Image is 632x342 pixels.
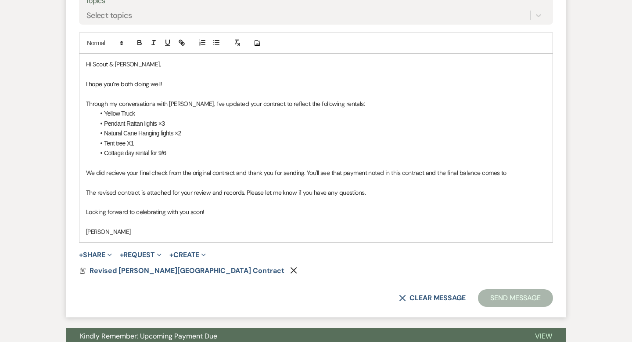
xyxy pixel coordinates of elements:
[95,128,546,138] li: Natural Cane Hanging lights ×2
[95,148,546,158] li: Cottage day rental for 9/6
[86,10,132,22] div: Select topics
[86,59,546,69] p: Hi Scout & [PERSON_NAME],
[86,227,546,236] p: [PERSON_NAME]
[95,119,546,128] li: Pendant Rattan lights ×3
[80,331,217,341] span: Kindly Remember: Upcoming Payment Due
[86,188,546,197] p: The revised contract is attached for your review and records. Please let me know if you have any ...
[169,251,173,258] span: +
[79,251,83,258] span: +
[90,266,284,275] span: Revised [PERSON_NAME][GEOGRAPHIC_DATA] Contract
[79,251,112,258] button: Share
[120,251,124,258] span: +
[86,79,546,89] p: I hope you’re both doing well!
[86,207,546,217] p: Looking forward to celebrating with you soon!
[86,99,546,109] p: Through my conversations with [PERSON_NAME], I’ve updated your contract to reflect the following ...
[535,331,552,341] span: View
[86,168,546,178] p: We did recieve your final check from the original contract and thank you for sending. You'll see ...
[90,266,287,276] button: Revised [PERSON_NAME][GEOGRAPHIC_DATA] Contract
[95,138,546,148] li: Tent tree X1
[399,295,466,302] button: Clear message
[95,109,546,118] li: Yellow Truck
[120,251,162,258] button: Request
[169,251,206,258] button: Create
[478,289,553,307] button: Send Message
